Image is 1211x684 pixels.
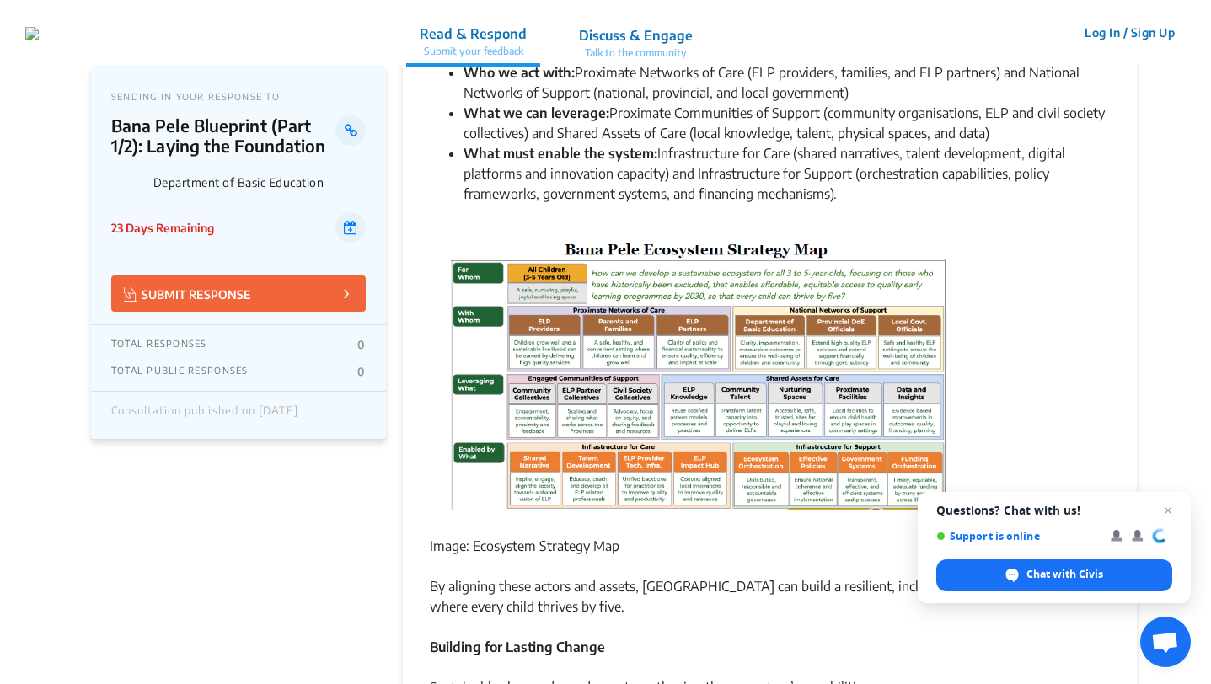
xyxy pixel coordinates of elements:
span: Chat with Civis [1026,567,1103,582]
img: AD_4nXe6ekdfCtHvnfgfegZAXFaf_3AOc3eVR724Y-txvEQivzFcdYZrsN5SgLkfes97_w-qSJ2L3h8D3V8zZ6Ny377gUPDuH... [437,238,962,522]
strong: What must enable the system: [464,145,657,162]
div: By aligning these actors and assets, [GEOGRAPHIC_DATA] can build a resilient, inclusive early lea... [430,238,1110,637]
div: Chat with Civis [936,559,1172,591]
p: 0 [357,338,365,351]
p: Submit your feedback [420,44,527,59]
li: Infrastructure for Care (shared narratives, talent development, digital platforms and innovation ... [464,143,1110,204]
p: SUBMIT RESPONSE [124,284,251,303]
figcaption: Image: Ecosystem Strategy Map [430,536,1110,556]
strong: What we can leverage: [464,104,609,121]
strong: Building for Lasting Change [430,639,605,655]
img: Vector.jpg [124,287,137,302]
p: TOTAL PUBLIC RESPONSES [111,365,249,378]
span: Support is online [936,530,1099,542]
p: Talk to the community [579,45,693,61]
button: SUBMIT RESPONSE [111,275,366,312]
p: SENDING IN YOUR RESPONSE TO [111,91,366,102]
img: Department of Basic Education logo [111,164,147,200]
img: r3bhv9o7vttlwasn7lg2llmba4yf [25,27,39,40]
p: Discuss & Engage [579,25,693,45]
p: 23 Days Remaining [111,219,214,237]
p: 0 [357,365,365,378]
div: Consultation published on [DATE] [111,404,298,426]
p: TOTAL RESPONSES [111,338,207,351]
p: Department of Basic Education [153,175,366,190]
strong: Who we act with: [464,64,575,81]
p: Read & Respond [420,24,527,44]
p: Bana Pele Blueprint (Part 1/2): Laying the Foundation [111,115,336,156]
button: Log In / Sign Up [1074,19,1186,45]
li: Proximate Networks of Care (ELP providers, families, and ELP partners) and National Networks of S... [464,62,1110,103]
span: Questions? Chat with us! [936,504,1172,517]
li: Proximate Communities of Support (community organisations, ELP and civil society collectives) and... [464,103,1110,143]
span: Close chat [1158,500,1178,521]
div: Open chat [1140,617,1191,667]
